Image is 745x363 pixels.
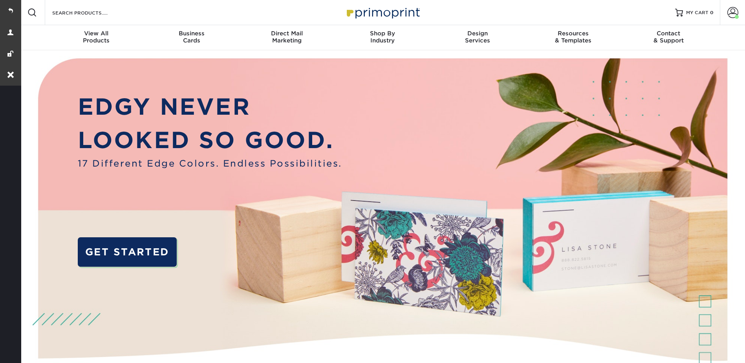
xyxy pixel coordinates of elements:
[144,25,239,50] a: BusinessCards
[49,30,144,44] div: Products
[78,237,177,267] a: GET STARTED
[621,30,716,44] div: & Support
[430,30,525,44] div: Services
[144,30,239,37] span: Business
[525,30,621,44] div: & Templates
[335,30,430,44] div: Industry
[49,30,144,37] span: View All
[49,25,144,50] a: View AllProducts
[710,10,714,15] span: 0
[621,25,716,50] a: Contact& Support
[525,30,621,37] span: Resources
[686,9,708,16] span: MY CART
[78,123,342,157] p: LOOKED SO GOOD.
[525,25,621,50] a: Resources& Templates
[430,30,525,37] span: Design
[343,4,422,21] img: Primoprint
[239,30,335,37] span: Direct Mail
[621,30,716,37] span: Contact
[239,30,335,44] div: Marketing
[239,25,335,50] a: Direct MailMarketing
[335,25,430,50] a: Shop ByIndustry
[335,30,430,37] span: Shop By
[430,25,525,50] a: DesignServices
[144,30,239,44] div: Cards
[78,90,342,123] p: EDGY NEVER
[78,157,342,170] span: 17 Different Edge Colors. Endless Possibilities.
[51,8,128,17] input: SEARCH PRODUCTS.....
